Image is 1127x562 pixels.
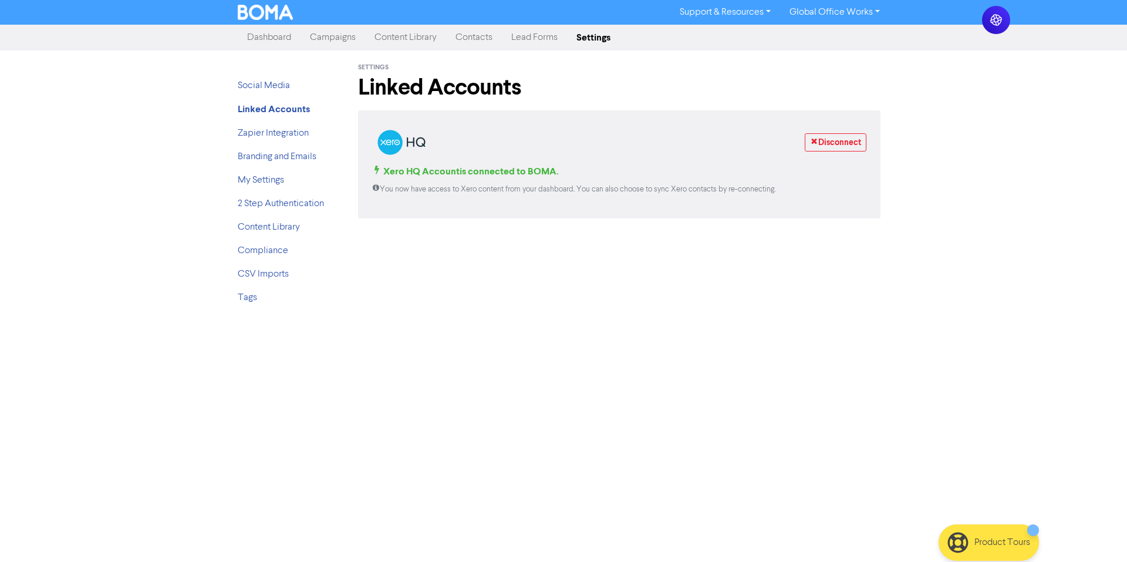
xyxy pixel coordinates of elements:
[238,5,293,20] img: BOMA Logo
[372,124,431,160] img: xero logo
[238,246,288,255] a: Compliance
[238,293,257,302] a: Tags
[358,63,389,72] span: Settings
[805,133,866,152] a: Disconnect
[358,74,880,101] h1: Linked Accounts
[238,199,324,208] a: 2 Step Authentication
[670,3,780,22] a: Support & Resources
[238,270,289,279] a: CSV Imports
[238,103,310,115] strong: Linked Accounts
[780,3,889,22] a: Global Office Works
[238,81,290,90] a: Social Media
[238,129,309,138] a: Zapier Integration
[238,223,300,232] a: Content Library
[238,152,316,161] a: Branding and Emails
[238,176,284,185] a: My Settings
[238,105,310,115] a: Linked Accounts
[365,26,446,49] a: Content Library
[372,184,866,195] p: You now have access to Xero content from your dashboard. You can also choose to sync Xero contact...
[301,26,365,49] a: Campaigns
[502,26,567,49] a: Lead Forms
[238,26,301,49] a: Dashboard
[1068,506,1127,562] iframe: Chat Widget
[358,110,880,218] div: Getting Started with BOMA
[567,26,620,49] a: Settings
[372,166,559,177] span: Xero HQ Account is connected to BOMA.
[446,26,502,49] a: Contacts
